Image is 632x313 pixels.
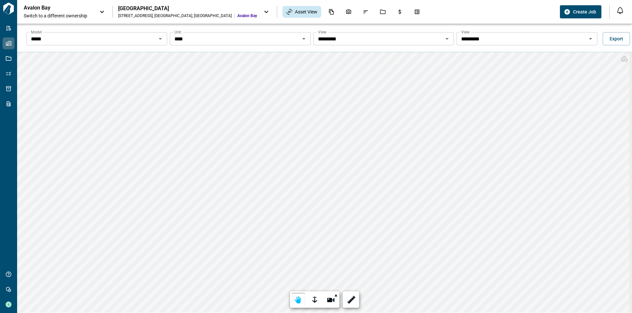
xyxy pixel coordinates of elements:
[318,29,327,35] label: View
[359,6,373,17] div: Issues & Info
[393,6,407,17] div: Budgets
[282,6,321,18] div: Asset View
[299,34,308,43] button: Open
[156,34,165,43] button: Open
[24,12,93,19] span: Switch to a different ownership
[461,29,470,35] label: View
[442,34,452,43] button: Open
[24,5,83,11] p: Avalon Bay
[560,5,601,18] button: Create Job
[615,5,625,16] button: Open notification feed
[586,34,595,43] button: Open
[174,29,181,35] label: Unit
[376,6,390,17] div: Jobs
[237,13,257,18] span: Avalon Bay
[325,6,338,17] div: Documents
[342,6,355,17] div: Photos
[118,13,232,18] div: [STREET_ADDRESS] , [GEOGRAPHIC_DATA] , [GEOGRAPHIC_DATA]
[573,9,596,15] span: Create Job
[295,9,317,15] span: Asset View
[118,5,257,12] div: [GEOGRAPHIC_DATA]
[610,35,623,42] span: Export
[410,6,424,17] div: Takeoff Center
[603,32,630,45] button: Export
[31,29,42,35] label: Model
